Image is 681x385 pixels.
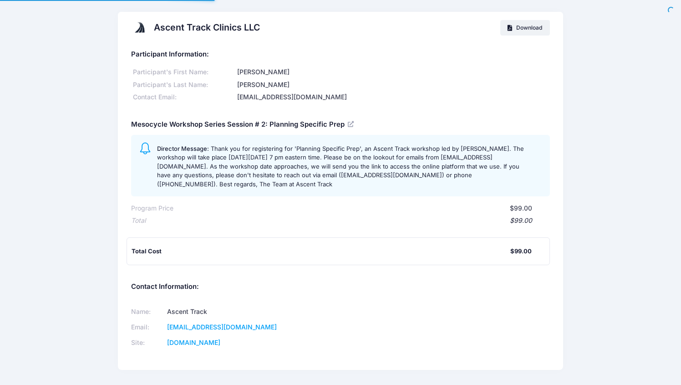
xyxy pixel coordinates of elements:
[131,67,236,77] div: Participant's First Name:
[157,145,524,188] span: Thank you for registering for 'Planning Specific Prep', an Ascent Track workshop led by [PERSON_N...
[236,92,549,102] div: [EMAIL_ADDRESS][DOMAIN_NAME]
[131,92,236,102] div: Contact Email:
[510,247,532,256] div: $99.00
[131,304,164,320] td: Name:
[146,216,532,226] div: $99.00
[131,121,355,129] h5: Mesocycle Workshop Series Session # 2: Planning Specific Prep
[132,247,510,256] div: Total Cost
[164,304,329,320] td: Ascent Track
[131,51,549,59] h5: Participant Information:
[516,24,542,31] span: Download
[236,67,549,77] div: [PERSON_NAME]
[500,20,550,36] a: Download
[131,320,164,335] td: Email:
[236,80,549,90] div: [PERSON_NAME]
[131,216,146,226] div: Total
[167,323,277,331] a: [EMAIL_ADDRESS][DOMAIN_NAME]
[131,335,164,351] td: Site:
[348,120,355,128] a: View Registration Details
[131,204,173,213] div: Program Price
[167,339,220,346] a: [DOMAIN_NAME]
[131,80,236,90] div: Participant's Last Name:
[131,283,549,291] h5: Contact Information:
[154,22,260,33] h2: Ascent Track Clinics LLC
[157,145,209,152] span: Director Message:
[510,204,532,212] span: $99.00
